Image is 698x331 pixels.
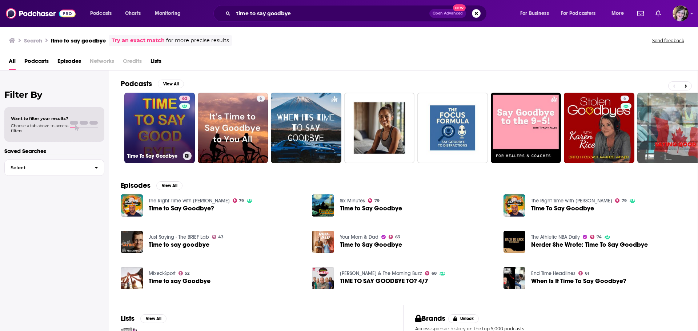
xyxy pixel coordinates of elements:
[395,235,400,239] span: 63
[149,198,230,204] a: The Right Time with Bomani Jones
[125,8,141,19] span: Charts
[9,55,16,70] a: All
[24,55,49,70] a: Podcasts
[121,79,152,88] h2: Podcasts
[124,93,195,163] a: 62Time To Say Goodbye
[621,96,629,101] a: 6
[11,123,68,133] span: Choose a tab above to access filters.
[51,37,106,44] h3: time to say goodbye
[312,194,334,217] img: Time to Say Goodbye
[4,89,104,100] h2: Filter By
[155,8,181,19] span: Monitoring
[433,12,463,15] span: Open Advanced
[121,314,135,323] h2: Lists
[453,4,466,11] span: New
[389,235,400,239] a: 63
[158,80,184,88] button: View All
[504,231,526,253] a: Nerder She Wrote: Time To Say Goodbye
[415,314,445,323] h2: Brands
[312,267,334,289] img: TIME TO SAY GOODBYE TO? 4/7
[561,8,596,19] span: For Podcasters
[149,278,210,284] a: Time to say Goodbye
[432,272,437,275] span: 68
[121,314,167,323] a: ListsView All
[615,198,627,203] a: 79
[650,37,686,44] button: Send feedback
[90,55,114,70] span: Networks
[156,181,182,190] button: View All
[368,198,380,203] a: 79
[531,278,626,284] a: When Is It Time To Say Goodbye?
[121,181,182,190] a: EpisodesView All
[11,116,68,121] span: Want to filter your results?
[24,37,42,44] h3: Search
[149,205,214,211] a: Time to Say Goodbye?
[5,165,89,170] span: Select
[166,36,229,45] span: for more precise results
[504,267,526,289] img: When Is It Time To Say Goodbye?
[149,270,176,276] a: Mixed-Sport
[515,8,558,19] button: open menu
[606,8,633,19] button: open menu
[260,95,262,102] span: 6
[182,95,187,102] span: 62
[233,198,244,203] a: 79
[531,270,575,276] a: End Time Headlines
[4,160,104,176] button: Select
[121,194,143,217] img: Time to Say Goodbye?
[312,231,334,253] img: Time to Say Goodbye
[448,314,479,323] button: Unlock
[556,8,606,19] button: open menu
[121,267,143,289] img: Time to say Goodbye
[90,8,112,19] span: Podcasts
[120,8,145,19] a: Charts
[6,7,76,20] img: Podchaser - Follow, Share and Rate Podcasts
[531,242,648,248] a: Nerder She Wrote: Time To Say Goodbye
[623,95,626,102] span: 6
[520,8,549,19] span: For Business
[239,199,244,202] span: 79
[340,198,365,204] a: Six Minutes
[340,242,402,248] a: Time to Say Goodbye
[149,234,209,240] a: Just Saying - The BRIEF Lab
[149,242,209,248] a: Time to say goodbye
[564,93,634,163] a: 6
[140,314,167,323] button: View All
[673,5,689,21] button: Show profile menu
[85,8,121,19] button: open menu
[340,278,428,284] a: TIME TO SAY GOODBYE TO? 4/7
[212,235,224,239] a: 43
[340,205,402,211] a: Time to Say Goodbye
[121,231,143,253] a: Time to say goodbye
[340,234,378,240] a: Your Mom & Dad
[611,8,624,19] span: More
[590,235,602,239] a: 74
[57,55,81,70] a: Episodes
[233,8,429,19] input: Search podcasts, credits, & more...
[4,148,104,154] p: Saved Searches
[150,8,190,19] button: open menu
[597,235,602,239] span: 74
[504,194,526,217] a: Time To Say Goodbye
[185,272,189,275] span: 52
[198,93,268,163] a: 6
[634,7,647,20] a: Show notifications dropdown
[121,79,184,88] a: PodcastsView All
[673,5,689,21] span: Logged in as IAmMBlankenship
